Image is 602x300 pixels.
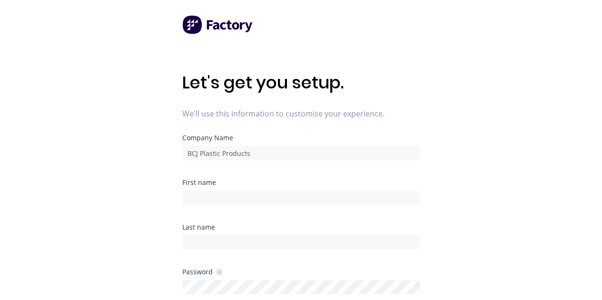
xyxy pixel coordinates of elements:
div: First name [182,179,420,186]
h1: Let's get you setup. [182,72,420,93]
img: Factory [182,15,254,34]
div: Password [182,267,223,276]
div: Company Name [182,135,420,141]
span: We'll use this information to customise your experience. [182,108,420,119]
div: Last name [182,224,420,231]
